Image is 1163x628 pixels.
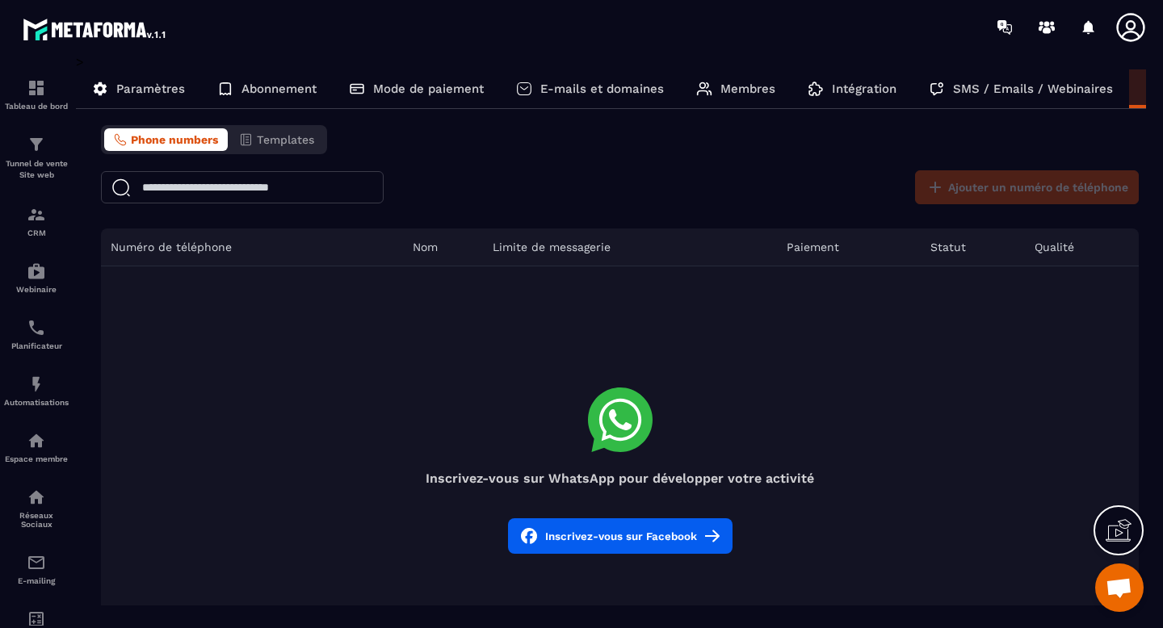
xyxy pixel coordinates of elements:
th: Numéro de téléphone [101,228,403,266]
img: formation [27,78,46,98]
p: Tunnel de vente Site web [4,158,69,181]
a: formationformationTableau de bord [4,66,69,123]
p: E-mails et domaines [540,82,664,96]
a: schedulerschedulerPlanificateur [4,306,69,362]
div: Ouvrir le chat [1095,563,1144,612]
a: formationformationCRM [4,193,69,249]
img: automations [27,431,46,450]
p: Tableau de bord [4,102,69,111]
span: Templates [257,133,314,146]
th: Nom [403,228,483,266]
button: Templates [229,128,324,151]
h4: Inscrivez-vous sur WhatsApp pour développer votre activité [101,471,1139,486]
p: Automatisations [4,398,69,407]
p: CRM [4,228,69,237]
img: formation [27,205,46,224]
a: formationformationTunnel de vente Site web [4,123,69,193]
p: E-mailing [4,576,69,585]
a: automationsautomationsEspace membre [4,419,69,475]
img: social-network [27,488,46,507]
img: automations [27,375,46,394]
p: Espace membre [4,454,69,463]
a: social-networksocial-networkRéseaux Sociaux [4,475,69,541]
p: Planificateur [4,341,69,350]
p: Membres [720,82,775,96]
button: Inscrivez-vous sur Facebook [508,518,733,554]
button: Phone numbers [104,128,228,151]
p: Abonnement [241,82,317,96]
img: email [27,553,46,572]
p: Webinaire [4,285,69,294]
th: Statut [921,228,1025,266]
img: logo [23,15,168,44]
a: automationsautomationsAutomatisations [4,362,69,419]
img: scheduler [27,318,46,337]
span: Phone numbers [131,133,218,146]
p: Mode de paiement [373,82,484,96]
p: Paramètres [116,82,185,96]
th: Limite de messagerie [483,228,777,266]
p: Intégration [832,82,896,96]
a: emailemailE-mailing [4,541,69,597]
a: automationsautomationsWebinaire [4,249,69,306]
th: Paiement [777,228,921,266]
th: Qualité [1025,228,1139,266]
img: formation [27,135,46,154]
img: automations [27,262,46,281]
p: SMS / Emails / Webinaires [953,82,1113,96]
p: Réseaux Sociaux [4,511,69,529]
